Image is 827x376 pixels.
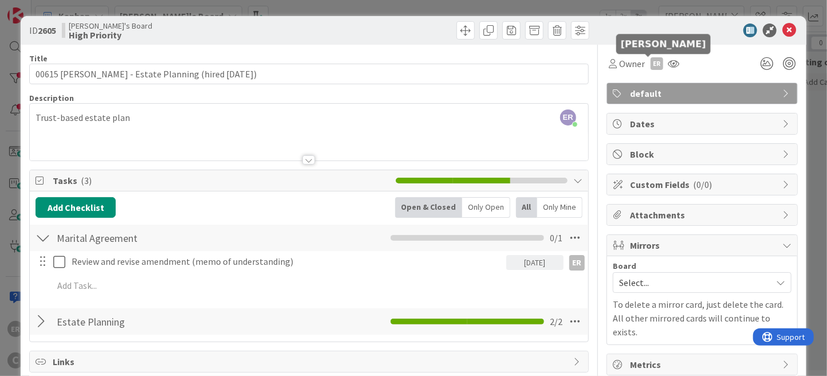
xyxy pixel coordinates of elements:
[53,228,288,248] input: Add Checklist...
[506,255,564,270] div: [DATE]
[550,315,562,328] span: 2 / 2
[53,174,390,187] span: Tasks
[630,178,777,191] span: Custom Fields
[630,147,777,161] span: Block
[630,238,777,252] span: Mirrors
[69,21,152,30] span: [PERSON_NAME]'s Board
[36,111,582,124] p: Trust-based estate plan
[651,57,663,70] div: ER
[630,117,777,131] span: Dates
[38,25,56,36] b: 2605
[619,275,766,291] span: Select...
[537,197,582,218] div: Only Mine
[81,175,92,186] span: ( 3 )
[630,87,777,100] span: default
[462,197,510,218] div: Only Open
[630,358,777,371] span: Metrics
[29,64,589,84] input: type card name here...
[619,57,645,70] span: Owner
[613,297,791,339] p: To delete a mirror card, just delete the card. All other mirrored cards will continue to exists.
[53,311,288,332] input: Add Checklist...
[53,355,568,369] span: Links
[569,255,585,271] div: ER
[69,30,152,40] b: High Priority
[24,2,52,15] span: Support
[395,197,462,218] div: Open & Closed
[29,23,56,37] span: ID
[621,38,706,49] h5: [PERSON_NAME]
[29,93,74,103] span: Description
[613,262,636,270] span: Board
[29,53,48,64] label: Title
[550,231,562,245] span: 0 / 1
[516,197,537,218] div: All
[630,208,777,222] span: Attachments
[693,179,712,190] span: ( 0/0 )
[560,109,576,126] span: ER
[72,255,501,268] p: Review and revise amendment (memo of understanding)
[36,197,116,218] button: Add Checklist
